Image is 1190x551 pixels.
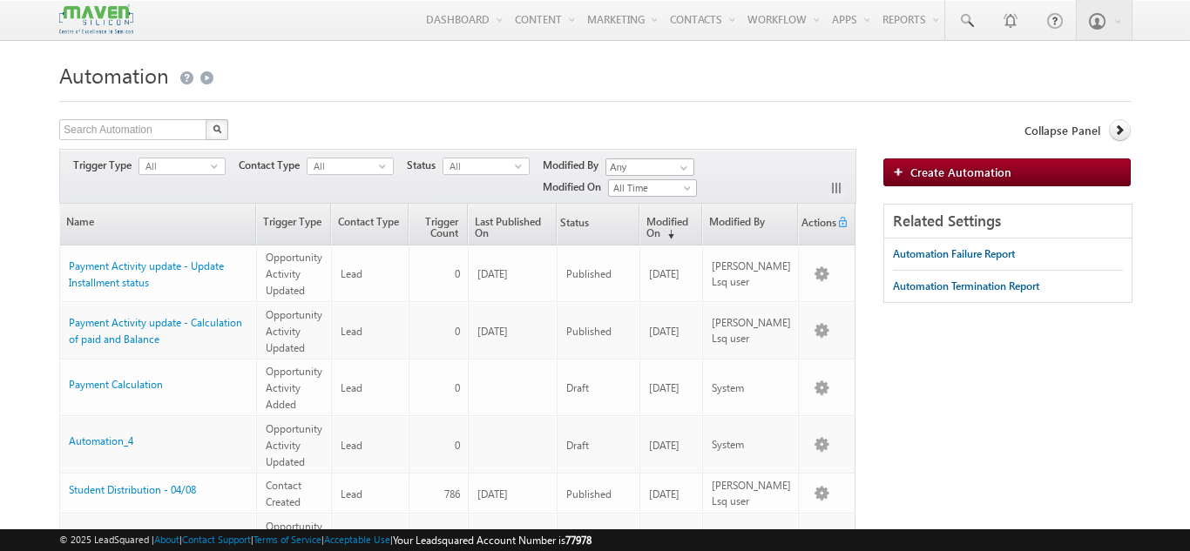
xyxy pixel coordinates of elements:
div: Related Settings [884,205,1132,239]
span: select [379,162,393,170]
div: [PERSON_NAME] Lsq user [712,259,791,290]
span: (sorted descending) [660,227,674,241]
span: Trigger Type [73,158,139,173]
span: Opportunity Activity Updated [266,251,322,297]
span: All [139,158,211,174]
span: 0 [455,381,460,394]
a: Trigger Count [409,204,467,245]
span: [DATE] [649,487,680,501]
span: select [515,162,529,170]
a: Modified By [703,204,798,245]
span: Opportunity Activity Updated [266,422,322,468]
a: Acceptable Use [324,534,390,545]
span: Modified On [543,179,608,195]
a: Trigger Type [257,204,330,245]
span: [DATE] [649,439,680,452]
span: Opportunity Activity Updated [266,308,322,354]
span: 77978 [565,534,592,547]
span: Status [558,205,589,244]
a: About [154,534,179,545]
span: 786 [444,487,460,501]
span: 0 [455,439,460,452]
img: Search [213,124,221,133]
div: Automation Failure Report [893,246,1015,262]
div: System [712,437,791,453]
input: Type to Search [605,158,694,176]
span: [DATE] [477,487,508,501]
span: Lead [341,381,362,394]
span: Lead [341,487,362,501]
span: [DATE] [649,325,680,338]
a: Contact Type [332,204,408,245]
span: Modified By [543,158,605,173]
a: Payment Calculation [69,378,163,391]
a: Modified On(sorted descending) [640,204,701,245]
a: Student Distribution - 04/08 [69,483,196,496]
a: Last Published On [469,204,556,245]
span: Actions [799,205,836,244]
span: [DATE] [477,267,508,280]
span: Lead [341,439,362,452]
span: 0 [455,325,460,338]
div: [PERSON_NAME] Lsq user [712,478,791,509]
span: select [211,162,225,170]
span: Lead [341,267,362,280]
span: Opportunity Activity Added [266,365,322,411]
a: Automation_4 [69,434,133,447]
a: Payment Activity update - Update Installment status [69,259,224,289]
a: Name [60,204,254,245]
span: All [443,158,515,174]
a: All Time [608,179,697,197]
span: [DATE] [649,267,680,280]
span: [DATE] [477,325,508,338]
a: Automation Failure Report [893,239,1015,270]
span: Contact Created [266,479,301,508]
span: Create Automation [910,165,1011,179]
span: All Time [609,180,692,196]
span: Published [566,487,612,501]
a: Automation Termination Report [893,271,1039,302]
img: add_icon.png [893,166,910,177]
span: [DATE] [649,381,680,394]
span: Collapse Panel [1024,123,1100,138]
span: © 2025 LeadSquared | | | | | [59,532,592,548]
span: Status [407,158,443,173]
div: Automation Termination Report [893,279,1039,294]
span: Draft [566,381,589,394]
span: Your Leadsquared Account Number is [393,534,592,547]
span: Automation [59,61,169,89]
a: Show All Items [671,159,693,177]
span: Published [566,267,612,280]
span: All [308,158,379,174]
a: Payment Activity update - Calculation of paid and Balance [69,316,242,346]
span: Draft [566,439,589,452]
a: Contact Support [182,534,251,545]
div: [PERSON_NAME] Lsq user [712,315,791,346]
span: Contact Type [239,158,307,173]
a: Terms of Service [254,534,321,545]
span: Lead [341,325,362,338]
img: Custom Logo [59,4,132,35]
span: Published [566,325,612,338]
div: System [712,380,791,396]
span: 0 [455,267,460,280]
